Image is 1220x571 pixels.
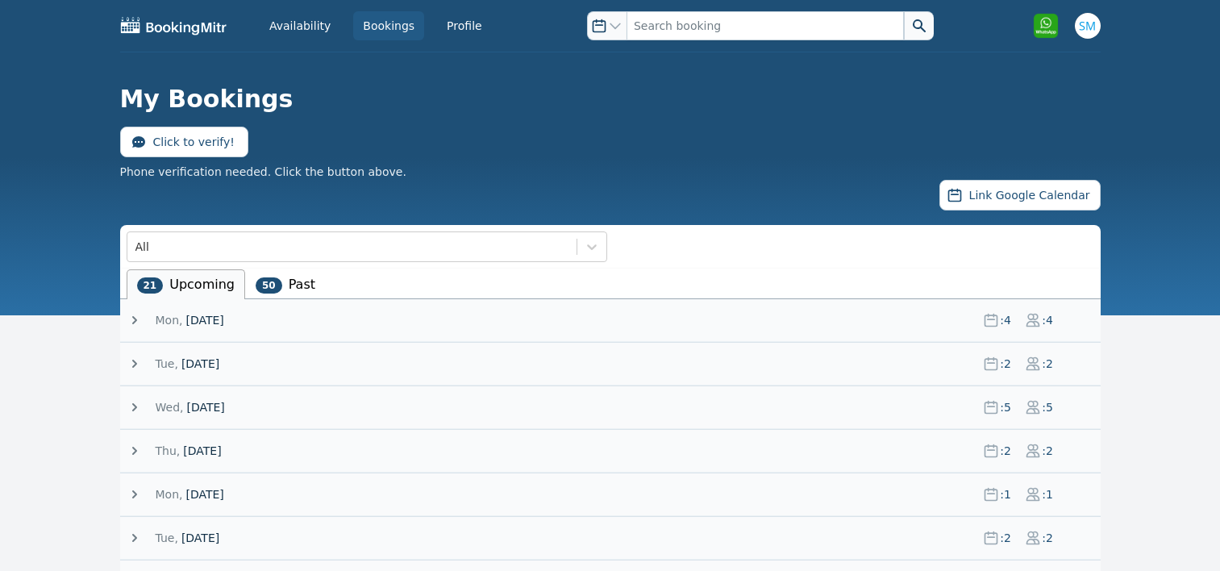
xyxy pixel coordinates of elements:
[156,399,184,415] span: Wed,
[183,443,221,459] span: [DATE]
[185,312,223,328] span: [DATE]
[939,180,1101,210] button: Link Google Calendar
[127,530,1101,546] button: Tue,[DATE]:2:2
[127,312,1101,328] button: Mon,[DATE]:4:4
[1041,443,1054,459] span: : 2
[256,277,282,294] span: 50
[999,312,1012,328] span: : 4
[1041,486,1054,502] span: : 1
[120,127,248,157] button: Click to verify!
[185,486,223,502] span: [DATE]
[1041,530,1054,546] span: : 2
[186,399,224,415] span: [DATE]
[127,399,1101,415] button: Wed,[DATE]:5:5
[127,269,245,299] li: Upcoming
[127,486,1101,502] button: Mon,[DATE]:1:1
[999,443,1012,459] span: : 2
[627,11,904,40] input: Search booking
[156,356,178,372] span: Tue,
[437,11,492,40] a: Profile
[1041,399,1054,415] span: : 5
[120,164,406,180] span: Phone verification needed. Click the button above.
[1041,312,1054,328] span: : 4
[156,530,178,546] span: Tue,
[137,277,164,294] span: 21
[999,399,1012,415] span: : 5
[120,16,228,35] img: BookingMitr
[127,356,1101,372] button: Tue,[DATE]:2:2
[999,530,1012,546] span: : 2
[127,443,1101,459] button: Thu,[DATE]:2:2
[120,85,1088,114] h1: My Bookings
[156,486,183,502] span: Mon,
[135,239,149,255] div: All
[999,356,1012,372] span: : 2
[245,269,326,299] li: Past
[260,11,340,40] a: Availability
[353,11,424,40] a: Bookings
[999,486,1012,502] span: : 1
[1041,356,1054,372] span: : 2
[181,530,219,546] span: [DATE]
[1033,13,1059,39] img: Click to open WhatsApp
[156,312,183,328] span: Mon,
[181,356,219,372] span: [DATE]
[156,443,181,459] span: Thu,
